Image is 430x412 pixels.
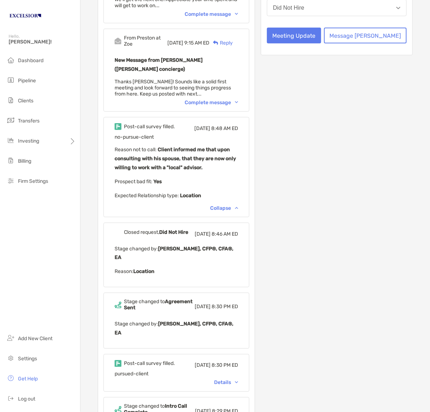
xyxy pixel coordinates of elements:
span: pursued-client [115,371,148,377]
b: New Message from [PERSON_NAME] ([PERSON_NAME] concierge) [115,57,203,72]
b: [PERSON_NAME], CFP®, CFA®, EA [115,321,234,336]
p: Reason: [115,267,238,276]
p: Expected Relationship type : [115,191,238,200]
b: Yes [152,179,162,185]
span: [DATE] [167,40,183,46]
button: Message [PERSON_NAME] [324,28,407,43]
div: Complete message [185,11,238,17]
span: 8:30 PM ED [212,362,238,369]
span: Firm Settings [18,178,48,184]
b: Agreement Sent [124,299,193,311]
div: Did Not Hire [273,5,304,11]
b: Location [179,193,201,199]
p: Reason not to call : [115,145,238,172]
img: Reply icon [213,41,218,45]
div: Collapse [210,205,238,211]
span: no-pursue-client [115,134,154,140]
img: Chevron icon [235,207,238,209]
span: Billing [18,158,31,164]
img: investing icon [6,136,15,145]
span: Thanks [PERSON_NAME]! Sounds like a solid first meeting and look forward to seeing things progres... [115,79,231,97]
img: settings icon [6,354,15,362]
span: Investing [18,138,39,144]
img: firm-settings icon [6,176,15,185]
div: Complete message [185,99,238,106]
span: Transfers [18,118,40,124]
span: Clients [18,98,33,104]
img: Event icon [115,123,121,130]
span: Add New Client [18,335,52,342]
div: Reply [209,39,233,47]
img: transfers icon [6,116,15,125]
b: Did Not Hire [159,229,188,235]
span: [DATE] [195,304,211,310]
span: Dashboard [18,57,43,64]
img: pipeline icon [6,76,15,84]
img: clients icon [6,96,15,105]
img: logout icon [6,394,15,403]
button: Meeting Update [267,28,321,43]
img: Event icon [115,38,121,45]
img: Chevron icon [235,101,238,103]
p: Stage changed by: [115,244,238,262]
b: Client informed me that upon consulting with his spouse, that they are now only willing to work w... [115,147,236,171]
img: Event icon [115,302,121,309]
span: Log out [18,396,35,402]
div: From Preston at Zoe [124,35,167,47]
span: 9:15 AM ED [184,40,209,46]
div: Stage changed to [124,299,195,311]
div: Details [214,380,238,386]
img: add_new_client icon [6,334,15,342]
p: Stage changed by: [115,320,238,338]
img: Event icon [115,229,121,236]
img: Chevron icon [235,13,238,15]
div: Closed request, [124,229,188,235]
span: 8:48 AM ED [211,125,238,131]
img: dashboard icon [6,56,15,64]
img: Event icon [115,360,121,367]
span: [PERSON_NAME]! [9,39,76,45]
img: Zoe Logo [9,3,42,29]
span: [DATE] [195,362,211,369]
img: get-help icon [6,374,15,383]
div: Post-call survey filled. [124,124,175,130]
span: [DATE] [195,231,211,237]
span: Get Help [18,376,38,382]
span: [DATE] [194,125,210,131]
img: billing icon [6,156,15,165]
p: Prospect bad fit : [115,177,238,186]
img: Chevron icon [235,381,238,384]
div: Post-call survey filled. [124,361,175,367]
b: Location [133,269,154,275]
span: 8:46 AM ED [212,231,238,237]
img: Open dropdown arrow [396,7,401,9]
span: Settings [18,356,37,362]
span: 8:30 PM ED [212,304,238,310]
span: Pipeline [18,78,36,84]
b: [PERSON_NAME], CFP®, CFA®, EA [115,246,234,261]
